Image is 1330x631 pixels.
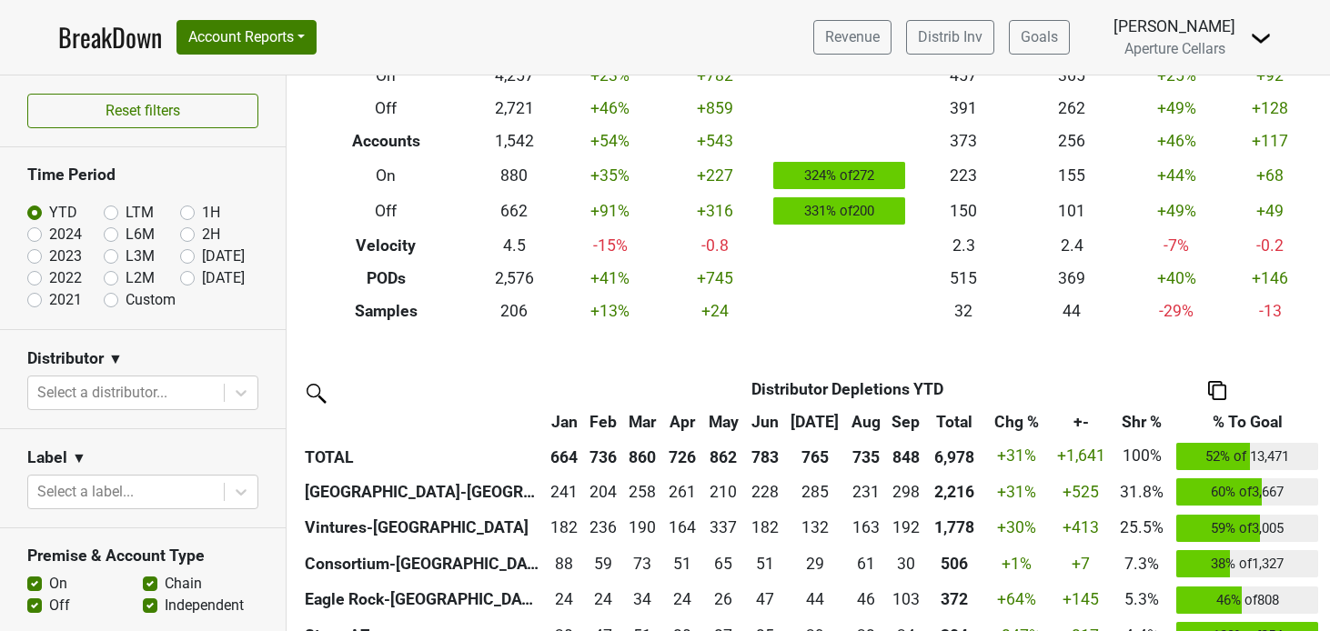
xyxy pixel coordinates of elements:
div: +7 [1055,552,1108,576]
td: 241 [545,474,584,510]
th: [GEOGRAPHIC_DATA]-[GEOGRAPHIC_DATA] [300,474,545,510]
th: Samples [304,295,469,327]
th: Sep: activate to sort column ascending [886,406,926,438]
div: 182 [549,516,579,539]
td: 65.251 [701,546,745,582]
td: +49 [1227,194,1313,230]
label: L3M [126,245,155,267]
td: -7 % [1126,229,1227,262]
td: +30 % [983,510,1051,546]
td: +46 % [1126,125,1227,157]
td: 155 [1018,157,1126,194]
th: &nbsp;: activate to sort column ascending [300,406,545,438]
td: 7.3% [1112,546,1172,582]
td: 30.333 [886,546,926,582]
td: 4,257 [469,59,559,92]
label: L2M [126,267,155,289]
td: 23.93 [584,582,623,618]
span: +1,641 [1057,446,1105,465]
td: 206 [469,295,559,327]
a: Goals [1009,20,1070,55]
label: 2024 [49,224,82,245]
label: Off [49,595,70,616]
td: 46.51 [745,582,784,618]
th: 2216.499 [926,474,983,510]
td: 31.8% [1112,474,1172,510]
th: 6,978 [926,438,983,475]
td: -29 % [1126,295,1227,327]
label: On [49,573,67,595]
td: 24.22 [663,582,702,618]
td: 515 [910,262,1018,295]
div: 26 [706,587,741,611]
td: +316 [661,194,770,230]
img: Dropdown Menu [1250,27,1272,49]
th: 783 [745,438,784,475]
h3: Label [27,448,67,467]
div: 24 [549,587,579,611]
td: 262 [1018,92,1126,125]
button: Account Reports [176,20,317,55]
label: 2H [202,224,220,245]
button: Reset filters [27,94,258,128]
td: 44 [1018,295,1126,327]
td: 34.123 [622,582,663,618]
td: 457 [910,59,1018,92]
div: 24 [668,587,698,611]
td: +35 % [559,157,660,194]
th: Off [304,92,469,125]
td: +44 % [1126,157,1227,194]
div: +145 [1055,587,1108,611]
td: +68 [1227,157,1313,194]
span: +31% [997,446,1036,465]
a: Revenue [813,20,892,55]
div: 241 [549,480,579,504]
td: 26.1 [701,582,745,618]
td: 100% [1112,438,1172,475]
td: 4.5 [469,229,559,262]
div: 44 [789,587,841,611]
th: Eagle Rock-[GEOGRAPHIC_DATA] [300,582,545,618]
td: 880 [469,157,559,194]
td: 32 [910,295,1018,327]
div: 2,216 [930,480,978,504]
th: Velocity [304,229,469,262]
div: 65 [706,552,741,576]
td: 191.587 [886,510,926,546]
td: 337.003 [701,510,745,546]
h3: Time Period [27,165,258,185]
td: +91 % [559,194,660,230]
td: 50.999 [745,546,784,582]
th: 1778.487 [926,510,983,546]
span: Aperture Cellars [1124,40,1225,57]
td: 210 [701,474,745,510]
div: 210 [706,480,741,504]
td: +227 [661,157,770,194]
div: 30 [891,552,922,576]
div: 261 [668,480,698,504]
div: 182 [750,516,780,539]
div: 164 [668,516,698,539]
th: Chg %: activate to sort column ascending [983,406,1051,438]
td: +49 % [1126,194,1227,230]
label: 2023 [49,245,82,267]
td: +24 [661,295,770,327]
td: 1,542 [469,125,559,157]
span: ▼ [108,348,123,370]
div: 337 [706,516,741,539]
div: 285 [789,480,841,504]
th: Total: activate to sort column ascending [926,406,983,438]
label: L6M [126,224,155,245]
th: Aug: activate to sort column ascending [845,406,886,438]
td: 231 [845,474,886,510]
td: 236.177 [584,510,623,546]
td: +1 % [983,546,1051,582]
td: 365 [1018,59,1126,92]
th: May: activate to sort column ascending [701,406,745,438]
td: 2,721 [469,92,559,125]
div: 506 [930,552,978,576]
td: +40 % [1126,262,1227,295]
td: 261 [663,474,702,510]
h3: Premise & Account Type [27,546,258,566]
div: 61 [850,552,882,576]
